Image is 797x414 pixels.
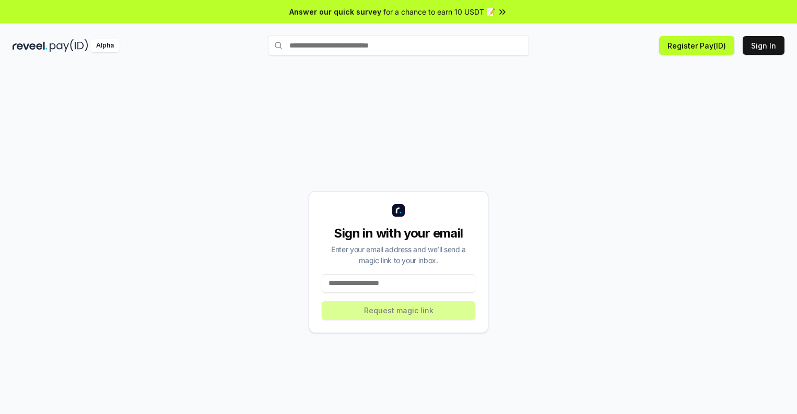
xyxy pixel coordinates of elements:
button: Sign In [743,36,784,55]
img: reveel_dark [13,39,48,52]
button: Register Pay(ID) [659,36,734,55]
span: for a chance to earn 10 USDT 📝 [383,6,495,17]
span: Answer our quick survey [289,6,381,17]
div: Sign in with your email [322,225,475,242]
img: logo_small [392,204,405,217]
div: Enter your email address and we’ll send a magic link to your inbox. [322,244,475,266]
img: pay_id [50,39,88,52]
div: Alpha [90,39,120,52]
